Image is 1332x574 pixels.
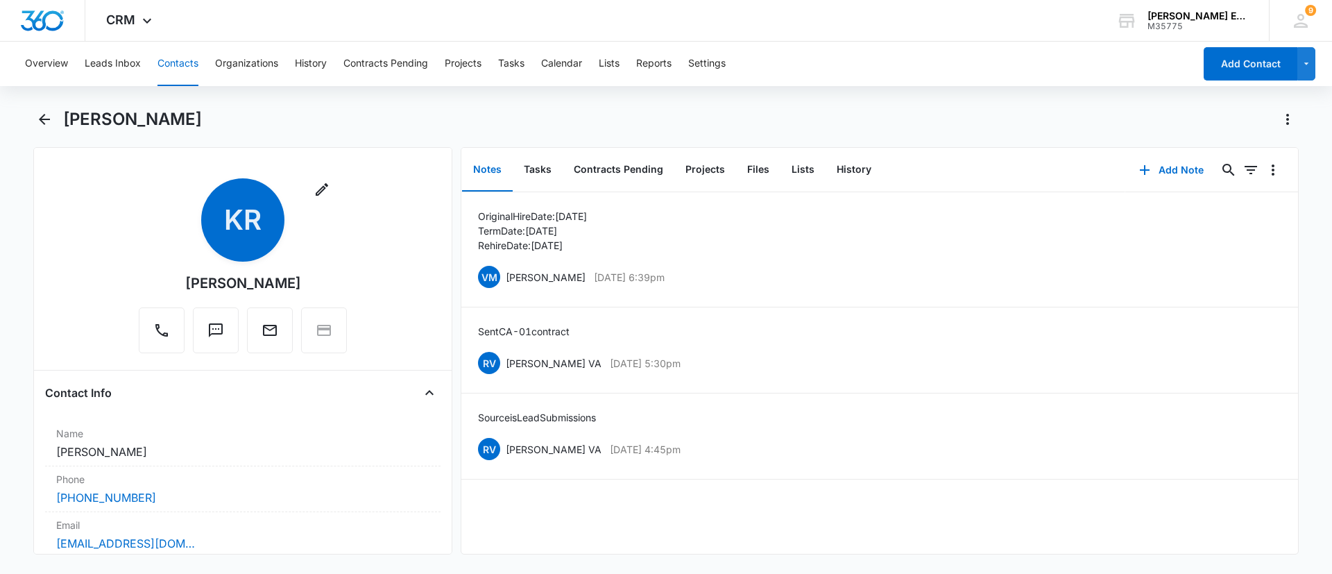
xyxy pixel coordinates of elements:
a: Call [139,329,185,341]
button: Leads Inbox [85,42,141,86]
button: Contracts Pending [343,42,428,86]
button: Contacts [157,42,198,86]
button: Lists [599,42,620,86]
a: Text [193,329,239,341]
button: Calendar [541,42,582,86]
button: Contracts Pending [563,149,674,192]
button: Filters [1240,159,1262,181]
div: Name[PERSON_NAME] [45,421,441,466]
button: Text [193,307,239,353]
button: Add Contact [1204,47,1297,81]
button: Tasks [498,42,524,86]
button: Overflow Menu [1262,159,1284,181]
a: [EMAIL_ADDRESS][DOMAIN_NAME] [56,535,195,552]
p: [DATE] 4:45pm [610,442,681,457]
p: Term Date: [DATE] [478,223,587,238]
label: Name [56,426,429,441]
div: account name [1147,10,1249,22]
p: [PERSON_NAME] VA [506,442,601,457]
button: Reports [636,42,672,86]
h1: [PERSON_NAME] [63,109,202,130]
button: Actions [1276,108,1299,130]
button: Notes [462,149,513,192]
a: [PHONE_NUMBER] [56,489,156,506]
div: [PERSON_NAME] [185,273,301,294]
button: History [826,149,882,192]
button: Projects [445,42,481,86]
p: [DATE] 5:30pm [610,356,681,371]
label: Email [56,518,429,532]
p: Source is Lead Submissions [478,410,596,425]
button: Projects [674,149,736,192]
button: Back [33,108,55,130]
button: Tasks [513,149,563,192]
span: KR [201,178,284,262]
button: Lists [780,149,826,192]
div: Email[EMAIL_ADDRESS][DOMAIN_NAME] [45,512,441,558]
button: Overview [25,42,68,86]
label: Phone [56,472,429,487]
span: RV [478,352,500,374]
div: account id [1147,22,1249,31]
p: Rehire Date: [DATE] [478,238,587,253]
button: Call [139,307,185,353]
div: Phone[PHONE_NUMBER] [45,466,441,512]
p: Sent CA-01 contract [478,324,570,339]
button: Organizations [215,42,278,86]
span: VM [478,266,500,288]
dd: [PERSON_NAME] [56,444,429,460]
p: [DATE] 6:39pm [594,270,665,285]
button: Email [247,307,293,353]
span: RV [478,438,500,460]
span: CRM [106,12,135,27]
button: Close [418,382,441,404]
p: [PERSON_NAME] VA [506,356,601,371]
div: notifications count [1305,5,1316,16]
p: [PERSON_NAME] [506,270,586,285]
span: 9 [1305,5,1316,16]
button: Search... [1218,159,1240,181]
button: Add Note [1125,153,1218,187]
h4: Contact Info [45,385,112,401]
button: Settings [688,42,726,86]
button: History [295,42,327,86]
p: Original Hire Date: [DATE] [478,209,587,223]
a: Email [247,329,293,341]
button: Files [736,149,780,192]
